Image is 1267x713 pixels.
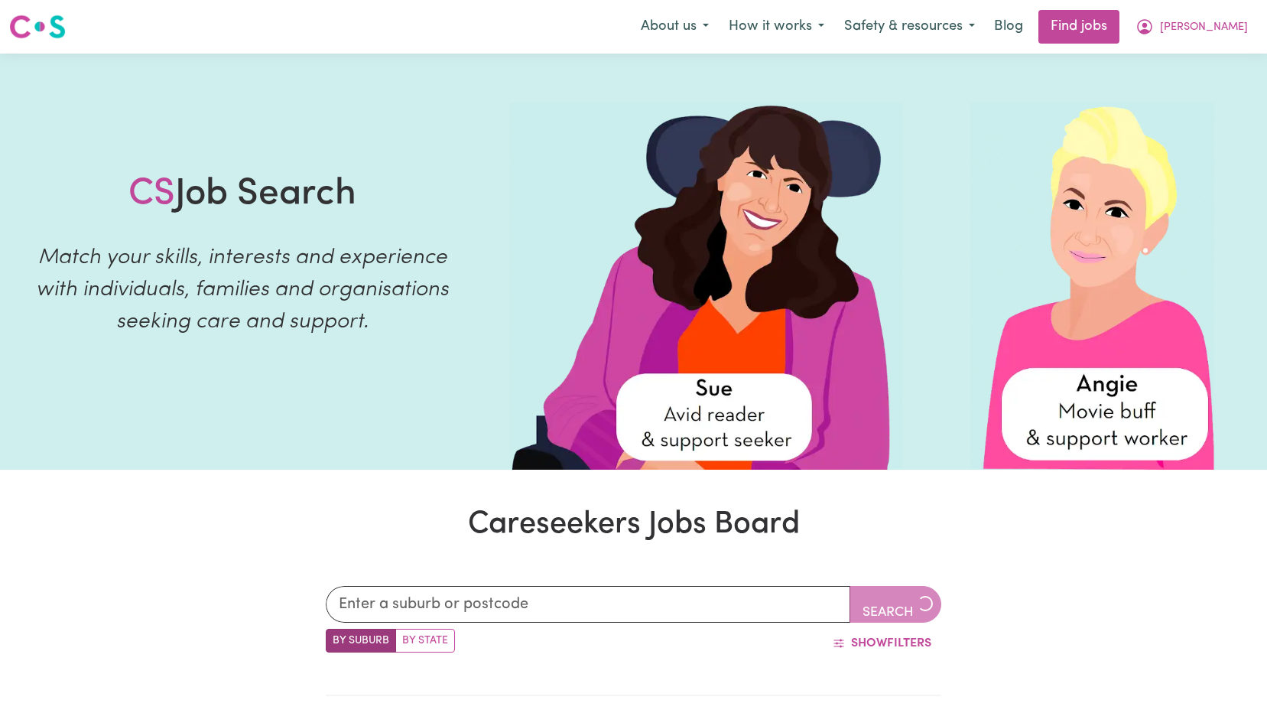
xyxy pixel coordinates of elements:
label: Search by suburb/post code [326,629,396,653]
a: Careseekers logo [9,9,66,44]
h1: Job Search [128,173,356,217]
button: How it works [719,11,834,43]
button: My Account [1126,11,1258,43]
button: About us [631,11,719,43]
label: Search by state [395,629,455,653]
button: Safety & resources [834,11,985,43]
a: Find jobs [1038,10,1119,44]
span: Show [851,637,887,650]
span: [PERSON_NAME] [1160,19,1248,36]
img: Careseekers logo [9,13,66,41]
input: Enter a suburb or postcode [326,586,850,623]
a: Blog [985,10,1032,44]
button: ShowFilters [823,629,941,658]
p: Match your skills, interests and experience with individuals, families and organisations seeking ... [18,242,467,338]
span: CS [128,176,175,213]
